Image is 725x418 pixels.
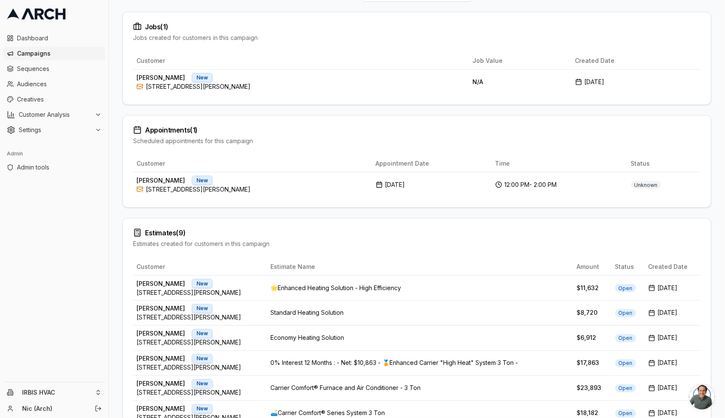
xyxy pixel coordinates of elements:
span: [DATE] [658,359,678,367]
div: New [192,354,213,364]
span: [PERSON_NAME] [136,355,185,363]
span: Open [615,359,636,367]
span: [DATE] [658,284,678,292]
div: Scheduled appointments for this campaign [133,137,701,145]
td: Standard Heating Solution [267,300,573,325]
a: Creatives [3,93,105,106]
span: [STREET_ADDRESS][PERSON_NAME] [146,82,250,91]
th: Created Date [572,52,701,69]
a: Campaigns [3,47,105,60]
th: Status [612,258,645,275]
button: Settings [3,123,105,137]
td: 0% Interest 12 Months : - Net: $10,863 - 🏅Enhanced Carrier "High Heat" System 3 Ton - [267,350,573,376]
div: Admin [3,147,105,161]
span: [STREET_ADDRESS][PERSON_NAME] [136,288,241,297]
span: [DATE] [585,78,605,86]
span: [STREET_ADDRESS][PERSON_NAME] [136,364,241,372]
th: Appointment Date [372,155,492,172]
button: IRBIS HVAC [3,386,105,399]
span: [DATE] [658,409,678,418]
a: Admin tools [3,161,105,174]
span: [PERSON_NAME] [136,405,185,413]
a: Audiences [3,77,105,91]
td: Carrier Comfort® Furnace and Air Conditioner - 3 Ton [267,376,573,401]
td: $17,863 [573,350,611,376]
span: [STREET_ADDRESS][PERSON_NAME] [146,185,250,194]
th: Amount [573,258,611,275]
span: [PERSON_NAME] [136,73,185,82]
span: IRBIS HVAC [22,389,91,396]
span: 12:00 PM - 2:00 PM [505,181,557,189]
span: [PERSON_NAME] [136,280,185,288]
span: Unknown [631,181,661,189]
span: [DATE] [658,384,678,393]
div: New [192,279,213,288]
div: New [192,304,213,313]
span: [DATE] [385,181,405,189]
a: Dashboard [3,31,105,45]
span: Dashboard [17,34,102,42]
div: Jobs created for customers in this campaign [133,34,701,42]
span: Open [615,284,636,292]
div: Estimates ( 9 ) [133,229,701,237]
span: [PERSON_NAME] [136,330,185,338]
span: [DATE] [658,334,678,342]
th: Customer [133,258,267,275]
span: Audiences [17,80,102,88]
th: Customer [133,155,372,172]
span: [PERSON_NAME] [136,176,185,185]
div: New [192,73,213,82]
th: Customer [133,52,469,69]
a: Sequences [3,62,105,76]
span: [DATE] [658,309,678,317]
span: Sequences [17,65,102,73]
span: Creatives [17,95,102,104]
td: $8,720 [573,300,611,325]
a: Nic (Arch) [22,404,85,413]
div: New [192,404,213,414]
span: Open [615,334,636,342]
span: Settings [19,126,91,134]
span: Admin tools [17,163,102,172]
span: Customer Analysis [19,110,91,119]
a: Open chat [689,384,715,410]
span: [PERSON_NAME] [136,380,185,388]
span: [STREET_ADDRESS][PERSON_NAME] [136,389,241,397]
td: N/A [469,69,572,94]
div: New [192,176,213,185]
span: Campaigns [17,49,102,58]
div: Jobs ( 1 ) [133,23,701,31]
button: Log out [92,403,104,415]
td: $6,912 [573,325,611,350]
th: Status [628,155,701,172]
td: $23,893 [573,376,611,401]
span: Open [615,309,636,317]
td: $11,632 [573,275,611,300]
span: Open [615,410,636,418]
div: Appointments ( 1 ) [133,126,701,134]
td: 🌟Enhanced Heating Solution - High Efficiency [267,275,573,300]
div: Estimates created for customers in this campaign [133,240,701,248]
span: Open [615,384,636,393]
td: Economy Heating Solution [267,325,573,350]
th: Estimate Name [267,258,573,275]
button: Customer Analysis [3,108,105,121]
div: New [192,379,213,389]
span: [PERSON_NAME] [136,305,185,313]
th: Created Date [645,258,701,275]
div: New [192,329,213,339]
th: Job Value [469,52,572,69]
span: [STREET_ADDRESS][PERSON_NAME] [136,313,241,322]
th: Time [492,155,628,172]
span: [STREET_ADDRESS][PERSON_NAME] [136,339,241,347]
